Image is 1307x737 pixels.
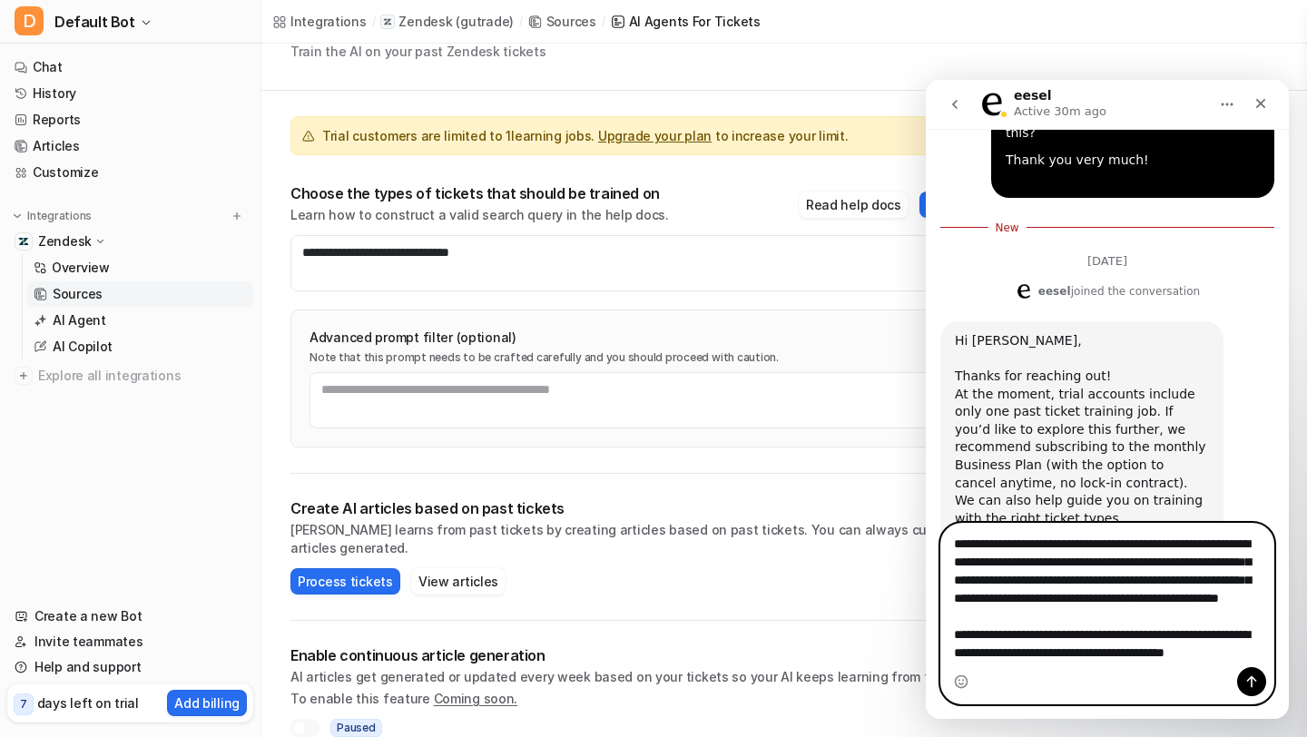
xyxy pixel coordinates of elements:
p: Enable continuous article generation [290,646,1031,664]
button: Emoji picker [28,595,43,609]
p: To enable this feature [290,690,1031,708]
p: AI Agent [53,311,106,329]
p: [PERSON_NAME] learns from past tickets by creating articles based on past tickets. You can always... [290,521,1031,557]
p: Zendesk [398,13,452,31]
p: Overview [52,259,110,277]
span: / [602,14,605,30]
p: days left on trial [37,693,139,712]
button: Add billing [167,690,247,716]
div: Sources [546,12,596,31]
p: Zendesk [38,232,92,251]
a: AI Copilot [26,334,253,359]
span: Trial customers are limited to 1 learning jobs. to increase your limit. [322,126,848,145]
img: menu_add.svg [231,210,243,222]
div: eesel says… [15,241,349,694]
a: Overview [26,255,253,280]
p: AI articles get generated or updated every week based on your tickets so your AI keeps learning f... [290,668,1031,686]
iframe: Intercom live chat [926,80,1289,719]
button: Process tickets [290,568,400,595]
a: Explore all integrations [7,363,253,388]
img: Zendesk [18,236,29,247]
span: Paused [330,719,382,737]
button: Integrations [7,207,97,225]
img: explore all integrations [15,367,33,385]
a: AI Agents for tickets [611,12,761,31]
p: Sources [53,285,103,303]
div: Integrations [290,12,367,31]
span: Default Bot [54,9,135,34]
p: Train the AI on your past Zendesk tickets [290,42,546,61]
p: Note that this prompt needs to be crafted carefully and you should proceed with caution. [310,350,1012,365]
span: Coming soon. [434,691,518,706]
button: View articles [411,568,506,595]
p: AI Copilot [53,338,113,356]
a: Articles [7,133,253,159]
button: Preview sample [919,192,1031,218]
a: Chat [7,54,253,80]
span: D [15,6,44,35]
div: Hi [PERSON_NAME], Thanks for reaching out! At the moment, trial accounts include only one past ti... [29,252,283,448]
a: History [7,81,253,106]
a: Reports [7,107,253,133]
p: Create AI articles based on past tickets [290,499,1031,517]
a: Sources [528,12,596,31]
textarea: Message… [15,444,348,587]
a: Integrations [272,12,367,31]
a: Customize [7,160,253,185]
span: Explore all integrations [38,361,246,390]
a: Help and support [7,654,253,680]
div: AI Agents for tickets [629,12,761,31]
p: Advanced prompt filter (optional) [310,329,1012,347]
a: Sources [26,281,253,307]
p: Learn how to construct a valid search query in the help docs. [290,206,669,224]
a: Invite teammates [7,629,253,654]
p: Integrations [27,209,92,223]
a: Upgrade your plan [598,128,712,143]
div: Hi [PERSON_NAME],Thanks for reaching out!At the moment, trial accounts include only one past tick... [15,241,298,654]
a: Create a new Bot [7,604,253,629]
span: / [372,14,376,30]
p: Add billing [174,693,240,712]
a: AI Agent [26,308,253,333]
button: Send a message… [311,587,340,616]
button: Read help docs [799,192,909,218]
span: / [519,14,523,30]
p: ( gutrade ) [456,13,514,31]
a: Zendesk(gutrade) [380,13,514,31]
img: expand menu [11,210,24,222]
p: Choose the types of tickets that should be trained on [290,184,669,202]
p: 7 [20,696,27,712]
